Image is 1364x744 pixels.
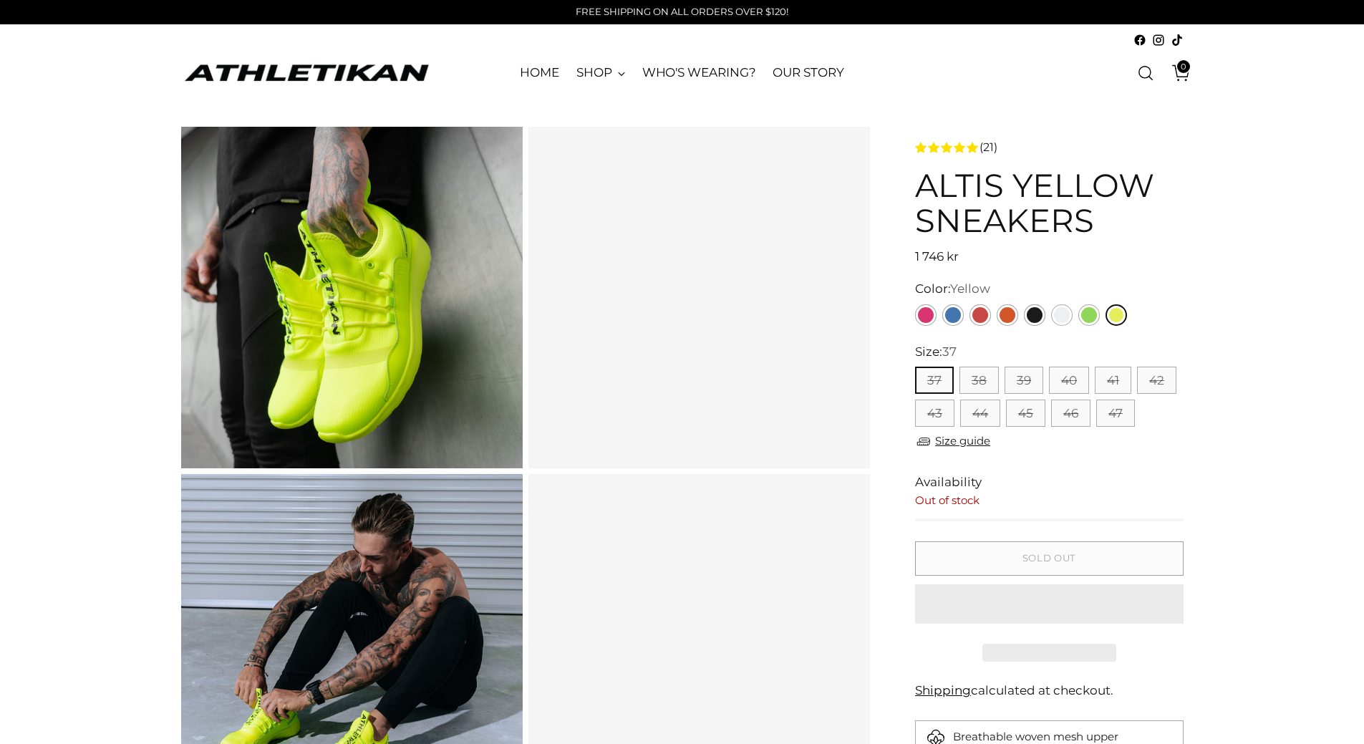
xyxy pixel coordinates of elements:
button: 41 [1095,367,1131,394]
div: calculated at checkout. [915,682,1183,700]
span: (21) [980,139,997,156]
a: Red [969,304,991,326]
a: Open search modal [1131,59,1160,87]
a: Size guide [915,433,990,450]
a: OUR STORY [773,57,843,89]
button: 38 [959,367,999,394]
a: WHO'S WEARING? [642,57,756,89]
span: Yellow [950,281,990,296]
a: HOME [520,57,559,89]
a: SHOP [576,57,625,89]
span: Out of stock [915,493,980,507]
a: Open cart modal [1161,59,1190,87]
button: 42 [1137,367,1176,394]
h1: ALTIS Yellow Sneakers [915,168,1183,238]
button: 39 [1005,367,1043,394]
a: 4.6 rating (21 votes) [915,138,1183,156]
span: 37 [942,344,957,359]
label: Color: [915,280,990,299]
img: ALTIS Yellow Sneakers [181,127,523,468]
a: White [1051,304,1073,326]
button: 37 [915,367,954,394]
button: 43 [915,400,954,427]
a: Blue [942,304,964,326]
span: 1 746 kr [915,248,959,266]
a: Black [1024,304,1045,326]
a: Yellow [1106,304,1127,326]
a: yellow sneakers side feature image [528,127,870,468]
a: Pink [915,304,937,326]
span: 0 [1177,60,1190,73]
a: ATHLETIKAN [181,62,432,84]
label: Size: [915,343,957,362]
p: FREE SHIPPING ON ALL ORDERS OVER $120! [576,5,788,19]
a: Shipping [915,683,971,697]
a: Orange [997,304,1018,326]
span: Availability [915,473,982,492]
button: 40 [1049,367,1089,394]
a: Green [1078,304,1100,326]
button: 45 [1006,400,1045,427]
button: 44 [960,400,1000,427]
button: 46 [1051,400,1090,427]
button: 47 [1096,400,1135,427]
